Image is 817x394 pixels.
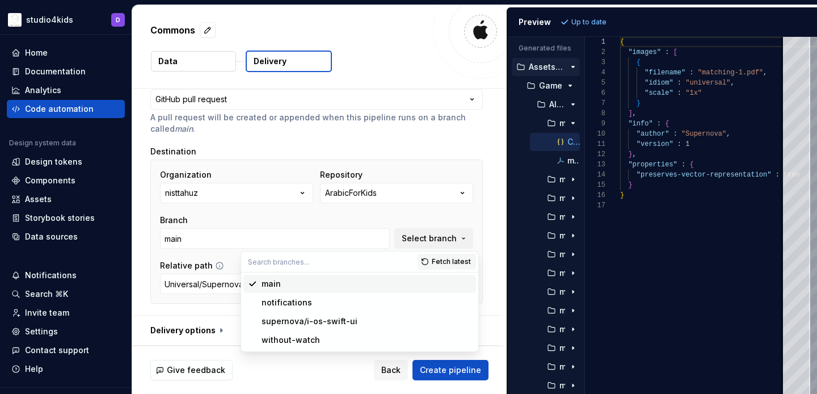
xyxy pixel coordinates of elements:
[165,187,198,199] div: nisttahuz
[160,260,213,271] label: Relative path
[412,360,488,380] button: Create pipeline
[585,108,605,119] div: 8
[585,57,605,68] div: 3
[525,211,580,223] button: matching-12.imageset
[160,169,212,181] label: Organization
[585,47,605,57] div: 2
[585,88,605,98] div: 6
[25,231,78,242] div: Data sources
[628,120,652,128] span: "info"
[559,269,565,278] p: matching-15.imageset
[7,153,125,171] a: Design tokens
[320,183,473,203] button: ArabicForKids
[585,37,605,47] div: 1
[628,181,632,189] span: }
[25,288,68,300] div: Search ⌘K
[763,69,767,77] span: ,
[418,254,476,270] button: Fetch latest
[673,130,677,138] span: :
[25,363,43,375] div: Help
[25,345,89,356] div: Contact support
[559,119,565,128] p: matching-1.imageset
[525,267,580,279] button: matching-15.imageset
[529,62,565,72] p: Assets.xcassets
[665,120,669,128] span: {
[175,124,193,133] i: main
[645,89,673,97] span: "scale"
[516,79,580,92] button: Game
[7,209,125,227] a: Storybook stories
[689,161,693,169] span: {
[632,110,636,118] span: ,
[726,130,730,138] span: ,
[645,69,685,77] span: "filename"
[636,99,640,107] span: }
[160,183,313,203] button: nisttahuz
[25,175,75,186] div: Components
[320,169,363,181] label: Repository
[7,360,125,378] button: Help
[525,323,580,336] button: matching-18.imageset
[525,286,580,298] button: matching-16.imageset
[585,78,605,88] div: 5
[8,13,22,27] img: f1dd3a2a-5342-4756-bcfa-e9eec4c7fc0d.png
[559,212,565,221] p: matching-12.imageset
[7,62,125,81] a: Documentation
[262,316,357,327] div: supernova/i-os-swift-ui
[697,69,763,77] span: "matching-1.pdf"
[402,233,457,244] span: Select branch
[25,47,48,58] div: Home
[262,278,281,290] div: main
[7,285,125,303] button: Search ⌘K
[530,136,580,148] button: Contents.json
[150,112,483,135] p: A pull request will be created or appended when this pipeline runs on a branch called .
[7,190,125,208] a: Assets
[241,252,418,272] input: Search branches...
[241,273,478,351] div: Search branches...
[567,137,580,146] p: Contents.json
[585,180,605,190] div: 15
[585,139,605,149] div: 11
[628,150,632,158] span: }
[730,79,734,87] span: ,
[585,68,605,78] div: 4
[394,228,473,249] button: Select branch
[151,51,236,72] button: Data
[636,140,673,148] span: "version"
[25,212,95,224] div: Storybook stories
[525,248,580,261] button: matching-14.imageset
[525,229,580,242] button: matching-13.imageset
[559,306,565,315] p: matching-17.imageset
[530,154,580,167] button: matching-1.pdf
[628,161,677,169] span: "properties"
[525,173,580,186] button: matching-10.imageset
[559,343,565,353] p: matching-19.imageset
[2,7,129,32] button: studio4kidsD
[628,48,661,56] span: "images"
[685,89,702,97] span: "1x"
[677,89,681,97] span: :
[585,200,605,211] div: 17
[636,171,771,179] span: "preserves-vector-representation"
[160,215,188,226] label: Branch
[525,342,580,354] button: matching-19.imageset
[525,304,580,317] button: matching-17.imageset
[25,66,86,77] div: Documentation
[632,150,636,158] span: ,
[7,100,125,118] a: Code automation
[689,69,693,77] span: :
[645,79,673,87] span: "idiom"
[636,58,640,66] span: {
[150,146,196,157] label: Destination
[559,231,565,240] p: matching-13.imageset
[7,44,125,62] a: Home
[525,117,580,129] button: matching-1.imageset
[7,171,125,190] a: Components
[25,156,82,167] div: Design tokens
[585,149,605,160] div: 12
[7,341,125,359] button: Contact support
[685,79,730,87] span: "universal"
[262,297,312,308] div: notifications
[246,51,332,72] button: Delivery
[158,56,178,67] p: Data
